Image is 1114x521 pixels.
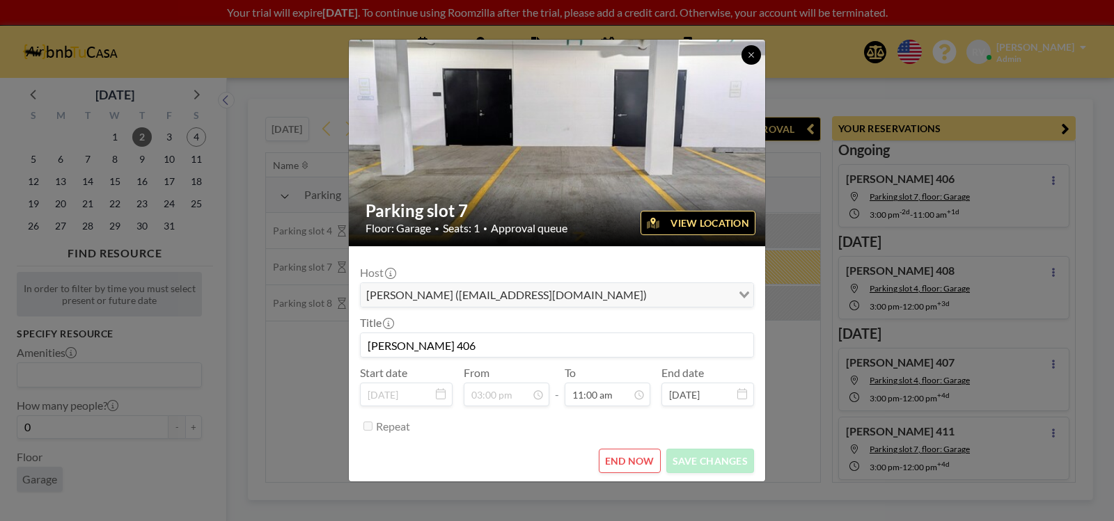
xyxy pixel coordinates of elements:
label: Host [360,266,395,280]
img: 537.jpg [349,26,767,260]
input: Search for option [651,286,730,304]
label: From [464,366,489,380]
button: VIEW LOCATION [641,211,755,235]
label: Start date [360,366,407,380]
h2: Parking slot 7 [366,200,750,221]
span: Seats: 1 [443,221,480,235]
span: Approval queue [491,221,567,235]
input: (No title) [361,333,753,357]
span: • [434,223,439,234]
label: End date [661,366,704,380]
span: Floor: Garage [366,221,431,235]
button: END NOW [599,449,661,473]
span: [PERSON_NAME] ([EMAIL_ADDRESS][DOMAIN_NAME]) [363,286,650,304]
span: - [555,371,559,401]
span: • [483,224,487,233]
button: SAVE CHANGES [666,449,754,473]
label: To [565,366,576,380]
div: Search for option [361,283,753,307]
label: Title [360,316,393,330]
label: Repeat [376,419,410,433]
